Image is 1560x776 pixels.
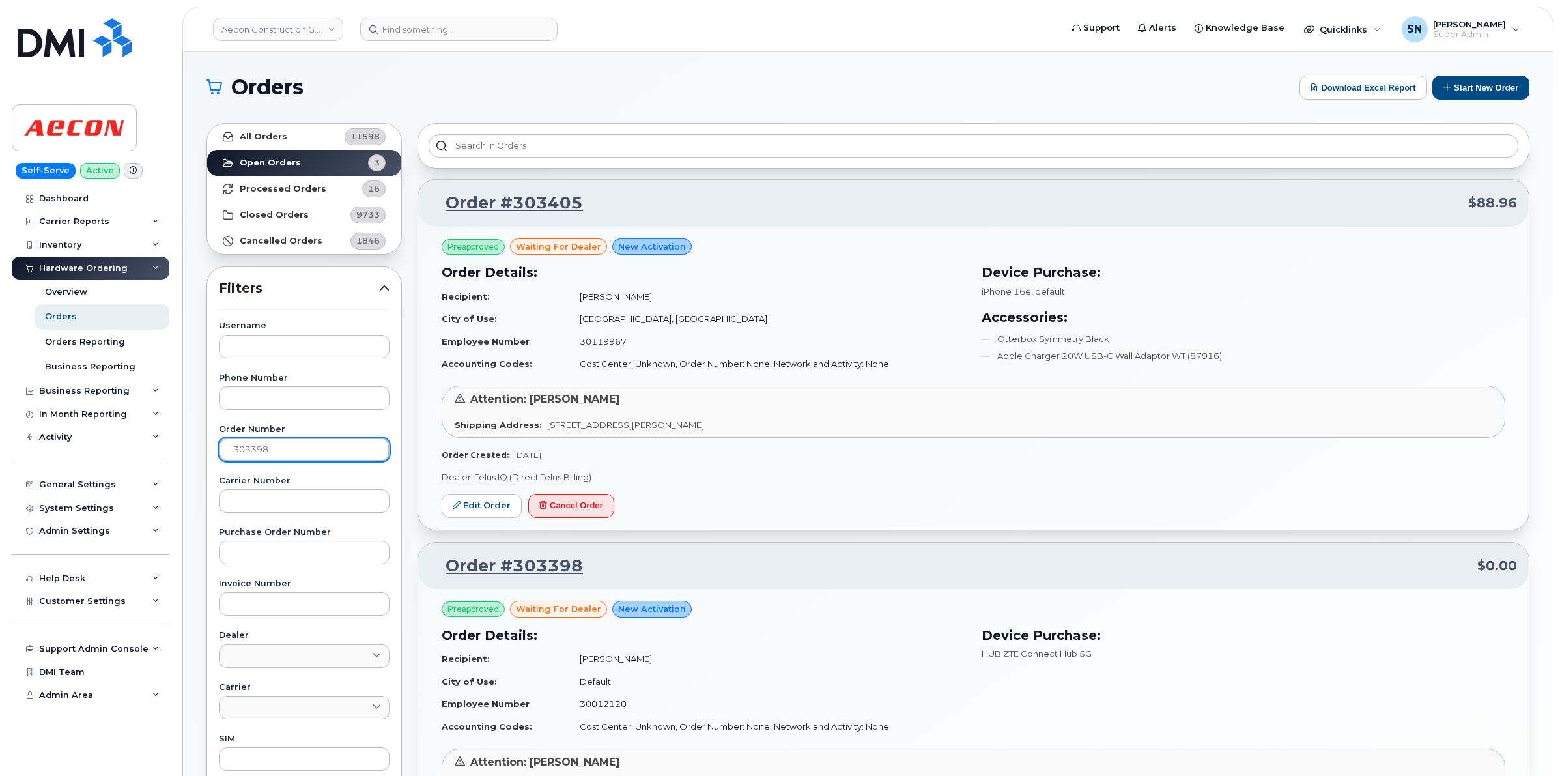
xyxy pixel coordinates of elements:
strong: Recipient: [442,291,490,302]
strong: Recipient: [442,654,490,664]
li: Otterbox Symmetry Black [982,333,1506,345]
h3: Device Purchase: [982,625,1506,645]
td: [PERSON_NAME] [568,648,965,670]
span: HUB ZTE Connect Hub 5G [982,648,1092,659]
td: Cost Center: Unknown, Order Number: None, Network and Activity: None [568,715,965,738]
span: [DATE] [514,450,541,460]
a: Edit Order [442,494,522,518]
a: Open Orders3 [207,150,401,176]
span: Attention: [PERSON_NAME] [470,393,620,405]
strong: Closed Orders [240,210,309,220]
label: SIM [219,735,390,743]
span: [STREET_ADDRESS][PERSON_NAME] [547,420,704,430]
button: Cancel Order [528,494,614,518]
label: Username [219,322,390,330]
button: Start New Order [1432,76,1529,100]
p: Dealer: Telus IQ (Direct Telus Billing) [442,471,1505,483]
strong: Order Created: [442,450,509,460]
li: Apple Charger 20W USB-C Wall Adaptor WT (87916) [982,350,1506,362]
span: waiting for dealer [516,603,601,615]
strong: City of Use: [442,313,497,324]
label: Order Number [219,425,390,434]
span: $0.00 [1477,556,1517,575]
td: [PERSON_NAME] [568,285,965,308]
a: Order #303398 [430,554,583,578]
span: 16 [368,182,380,195]
a: Order #303405 [430,192,583,215]
span: Preapproved [447,603,499,615]
input: Search in orders [429,134,1518,158]
label: Purchase Order Number [219,528,390,537]
label: Carrier [219,683,390,692]
span: , default [1031,286,1065,296]
span: iPhone 16e [982,286,1031,296]
span: New Activation [618,603,686,615]
h3: Order Details: [442,625,966,645]
label: Dealer [219,631,390,640]
a: All Orders11598 [207,124,401,150]
span: Preapproved [447,241,499,253]
span: Filters [219,279,379,298]
span: Attention: [PERSON_NAME] [470,756,620,768]
h3: Device Purchase: [982,263,1506,282]
strong: Accounting Codes: [442,721,532,732]
strong: Cancelled Orders [240,236,322,246]
td: 30119967 [568,330,965,353]
span: New Activation [618,240,686,253]
strong: Employee Number [442,698,530,709]
span: 9733 [356,208,380,221]
span: 11598 [350,130,380,143]
h3: Accessories: [982,308,1506,327]
span: waiting for dealer [516,240,601,253]
a: Cancelled Orders1846 [207,228,401,254]
strong: All Orders [240,132,287,142]
span: 1846 [356,235,380,247]
span: Orders [231,78,304,97]
a: Closed Orders9733 [207,202,401,228]
strong: Accounting Codes: [442,358,532,369]
strong: Processed Orders [240,184,326,194]
label: Phone Number [219,374,390,382]
span: $88.96 [1468,194,1517,212]
button: Download Excel Report [1299,76,1427,100]
label: Invoice Number [219,580,390,588]
span: 3 [374,156,380,169]
td: 30012120 [568,693,965,715]
h3: Order Details: [442,263,966,282]
td: Cost Center: Unknown, Order Number: None, Network and Activity: None [568,352,965,375]
td: [GEOGRAPHIC_DATA], [GEOGRAPHIC_DATA] [568,308,965,330]
a: Processed Orders16 [207,176,401,202]
strong: Open Orders [240,158,301,168]
strong: City of Use: [442,676,497,687]
strong: Shipping Address: [455,420,542,430]
strong: Employee Number [442,336,530,347]
td: Default [568,670,965,693]
label: Carrier Number [219,477,390,485]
